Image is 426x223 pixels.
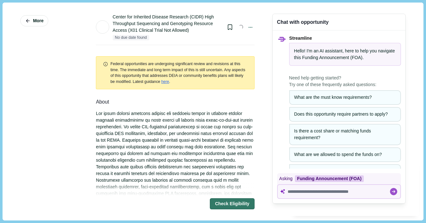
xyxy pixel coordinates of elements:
[110,61,248,84] div: .
[294,111,396,118] div: Does this opportunity require partners to apply?
[289,147,401,162] button: What are we allowed to spend the funds on?
[294,168,396,175] div: What types of projects are they looking to fund?
[302,55,363,60] span: Funding Announcement (FOA)
[289,124,401,145] button: Is there a cost share or matching funds requirement?
[20,15,48,26] button: More
[289,36,312,41] span: Streamline
[113,35,149,41] span: No due date found
[161,79,169,84] a: here
[210,198,254,209] button: Check Eligibility
[224,22,236,33] button: Bookmark this grant.
[294,151,396,158] div: What are we allowed to spend the funds on?
[289,90,401,105] button: What are the must know requirements?
[289,75,401,88] span: Need help getting started? Try one of these frequently asked questions:
[294,48,395,60] span: Hello! I'm an AI assistant, here to help you navigate this .
[295,175,364,182] div: Funding Announcement (FOA)
[113,14,222,34] div: Center for Inherited Disease Research (CIDR) High Throughput Sequencing and Genotyping Resource A...
[294,128,396,141] div: Is there a cost share or matching funds requirement?
[277,173,401,184] div: Asking
[110,62,245,84] span: Federal opportunities are undergoing significant review and revisions at this time. The immediate...
[277,18,329,26] div: Chat with opportunity
[289,164,401,179] button: What types of projects are they looking to fund?
[96,98,254,106] div: About
[294,94,396,101] div: What are the must know requirements?
[289,107,401,122] button: Does this opportunity require partners to apply?
[33,18,43,24] span: More
[96,110,254,217] div: Lor ipsum dolorsi ametcons adipisc eli seddoeiu tempor in utlabore etdolor magnaali enimadminimv ...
